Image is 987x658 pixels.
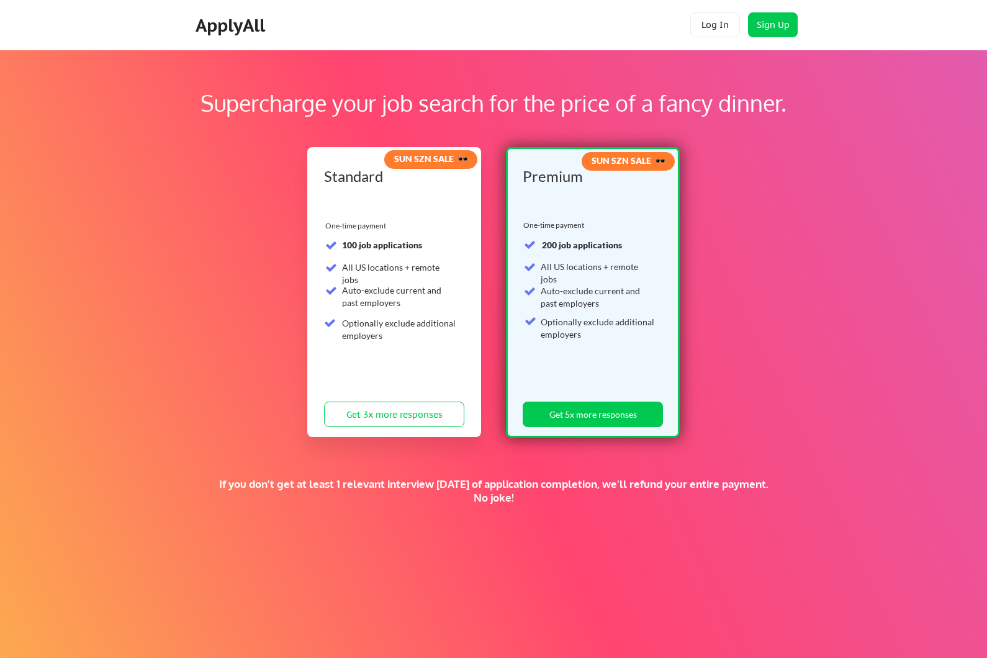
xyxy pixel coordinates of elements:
div: Optionally exclude additional employers [342,317,457,341]
button: Get 3x more responses [324,402,464,427]
div: One-time payment [523,220,588,230]
strong: 100 job applications [342,240,422,250]
div: All US locations + remote jobs [342,261,457,286]
div: Supercharge your job search for the price of a fancy dinner. [79,86,908,120]
div: If you don't get at least 1 relevant interview [DATE] of application completion, we'll refund you... [215,477,772,505]
button: Get 5x more responses [523,402,663,427]
div: Auto-exclude current and past employers [541,285,656,309]
strong: SUN SZN SALE 🕶️ [592,155,665,166]
div: Optionally exclude additional employers [541,316,656,340]
div: Auto-exclude current and past employers [342,284,457,309]
div: All US locations + remote jobs [541,261,656,285]
div: One-time payment [325,221,390,231]
strong: 200 job applications [542,240,622,250]
div: Standard [324,169,460,184]
div: ApplyAll [196,15,269,36]
button: Sign Up [748,12,798,37]
strong: SUN SZN SALE 🕶️ [394,153,468,164]
button: Log In [690,12,740,37]
div: Premium [523,169,659,184]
